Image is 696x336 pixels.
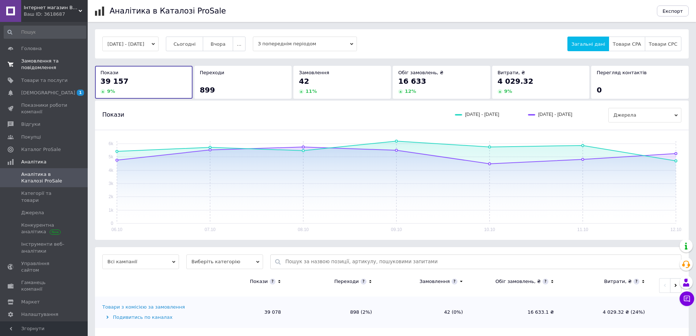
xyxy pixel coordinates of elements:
span: Покупці [21,134,41,140]
span: Джерела [608,108,681,122]
span: 9 % [107,88,115,94]
span: Джерела [21,209,44,216]
div: Товари з комісією за замовлення [102,304,185,310]
span: Всі кампанії [102,254,179,269]
text: 4k [109,168,114,173]
span: З попереднім періодом [253,37,357,51]
span: Покази [102,111,124,119]
span: Аналітика [21,159,46,165]
span: Налаштування [21,311,58,318]
text: 07.10 [205,227,216,232]
span: Товари CPC [649,41,677,47]
div: Замовлення [419,278,450,285]
span: 42 [299,77,309,86]
span: Експорт [663,8,683,14]
span: Замовлення та повідомлення [21,58,68,71]
span: Головна [21,45,42,52]
span: 0 [597,86,602,94]
span: Категорії та товари [21,190,68,203]
button: Експорт [657,5,689,16]
div: Покази [250,278,268,285]
span: Сьогодні [174,41,196,47]
span: Відгуки [21,121,40,128]
td: 42 (0%) [379,297,470,328]
span: ... [237,41,241,47]
span: 16 633 [398,77,426,86]
span: Переходи [200,70,224,75]
text: 0 [111,221,113,226]
td: 39 078 [197,297,288,328]
td: 16 633.1 ₴ [470,297,561,328]
button: Вчора [203,37,233,51]
span: Загальні дані [571,41,605,47]
span: Показники роботи компанії [21,102,68,115]
text: 08.10 [298,227,309,232]
span: Аналітика в Каталозі ProSale [21,171,68,184]
span: Управління сайтом [21,260,68,273]
button: Товари CPA [609,37,645,51]
span: 12 % [405,88,416,94]
text: 5k [109,154,114,159]
text: 1k [109,208,114,213]
span: Вчора [210,41,225,47]
td: 898 (2%) [288,297,379,328]
span: Інтернет магазин BLAGOY-ART [24,4,79,11]
text: 2k [109,194,114,199]
span: Обіг замовлень, ₴ [398,70,444,75]
input: Пошук [4,26,86,39]
span: Товари CPA [613,41,641,47]
button: Чат з покупцем [680,291,694,306]
h1: Аналітика в Каталозі ProSale [110,7,226,15]
span: Покази [100,70,118,75]
span: Витрати, ₴ [498,70,525,75]
button: Загальні дані [567,37,609,51]
button: Товари CPC [645,37,681,51]
span: Інструменти веб-аналітики [21,241,68,254]
span: 11 % [305,88,317,94]
div: Витрати, ₴ [604,278,632,285]
text: 06.10 [111,227,122,232]
text: 10.10 [484,227,495,232]
span: [DEMOGRAPHIC_DATA] [21,90,75,96]
span: Товари та послуги [21,77,68,84]
span: 9 % [504,88,512,94]
span: Виберіть категорію [186,254,263,269]
text: 09.10 [391,227,402,232]
span: 4 029.32 [498,77,533,86]
text: 11.10 [577,227,588,232]
span: Конкурентна аналітика [21,222,68,235]
button: Сьогодні [166,37,204,51]
span: Маркет [21,299,40,305]
text: 12.10 [670,227,681,232]
button: ... [233,37,245,51]
td: 4 029.32 ₴ (24%) [561,297,652,328]
span: Каталог ProSale [21,146,61,153]
span: Перегляд контактів [597,70,647,75]
div: Переходи [334,278,359,285]
span: Замовлення [299,70,329,75]
span: 39 157 [100,77,129,86]
span: 1 [77,90,84,96]
text: 3k [109,181,114,186]
div: Обіг замовлень, ₴ [495,278,541,285]
button: [DATE] - [DATE] [102,37,159,51]
input: Пошук за назвою позиції, артикулу, пошуковими запитами [285,255,677,269]
div: Ваш ID: 3618687 [24,11,88,18]
span: Гаманець компанії [21,279,68,292]
span: 899 [200,86,215,94]
div: Подивитись по каналах [102,314,195,321]
text: 6k [109,141,114,146]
